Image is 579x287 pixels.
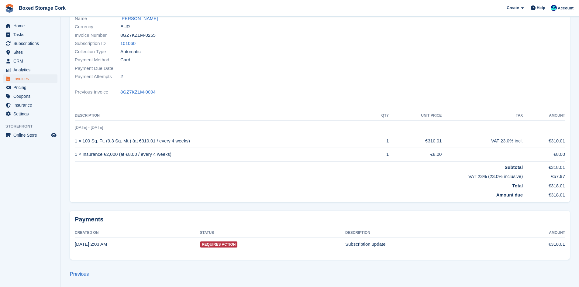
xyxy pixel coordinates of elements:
strong: Amount due [496,192,523,197]
a: [PERSON_NAME] [120,15,158,22]
span: Subscriptions [13,39,50,48]
td: €318.01 [523,180,565,190]
a: menu [3,22,57,30]
td: Subscription update [345,237,501,251]
th: Description [75,111,370,121]
span: Tasks [13,30,50,39]
span: Previous Invoice [75,89,120,96]
span: Help [537,5,545,11]
span: Invoice Number [75,32,120,39]
span: Account [558,5,574,11]
img: stora-icon-8386f47178a22dfd0bd8f6a31ec36ba5ce8667c1dd55bd0f319d3a0aa187defe.svg [5,4,14,13]
span: Invoices [13,74,50,83]
a: menu [3,131,57,139]
a: menu [3,110,57,118]
a: menu [3,39,57,48]
span: Insurance [13,101,50,109]
span: Online Store [13,131,50,139]
td: €8.00 [389,148,442,161]
span: Sites [13,48,50,56]
a: menu [3,48,57,56]
h2: Payments [75,216,565,223]
span: EUR [120,23,130,30]
span: Coupons [13,92,50,101]
td: 1 × 100 Sq. Ft. (9.3 Sq. Mt.) (at €310.01 / every 4 weeks) [75,134,370,148]
img: Vincent [551,5,557,11]
strong: Total [512,183,523,188]
th: Status [200,228,345,238]
a: 101060 [120,40,136,47]
th: Amount [523,111,565,121]
span: 2 [120,73,123,80]
th: Amount [501,228,565,238]
div: VAT 23.0% incl. [442,138,523,145]
td: €310.01 [389,134,442,148]
td: €8.00 [523,148,565,161]
td: €57.97 [523,171,565,180]
td: 1 [370,134,389,148]
a: menu [3,101,57,109]
a: Previous [70,272,89,277]
span: 8GZ7KZLM-0255 [120,32,156,39]
a: menu [3,74,57,83]
span: Create [507,5,519,11]
span: Payment Due Date [75,65,120,72]
span: Name [75,15,120,22]
th: QTY [370,111,389,121]
a: menu [3,66,57,74]
span: Automatic [120,48,141,55]
span: Requires Action [200,241,238,248]
a: menu [3,57,57,65]
a: Preview store [50,132,57,139]
span: Payment Attempts [75,73,120,80]
a: Boxed Storage Cork [16,3,68,13]
span: Storefront [5,123,60,129]
span: Currency [75,23,120,30]
td: 1 [370,148,389,161]
a: 8GZ7KZLM-0094 [120,89,156,96]
time: 2025-09-24 01:03:54 UTC [75,241,107,247]
a: menu [3,83,57,92]
a: menu [3,92,57,101]
span: Subscription ID [75,40,120,47]
span: [DATE] - [DATE] [75,125,103,130]
td: €318.01 [523,189,565,199]
td: €318.01 [523,161,565,171]
span: Collection Type [75,48,120,55]
span: Settings [13,110,50,118]
td: €310.01 [523,134,565,148]
th: Created On [75,228,200,238]
th: Tax [442,111,523,121]
a: menu [3,30,57,39]
span: Home [13,22,50,30]
td: 1 × Insurance €2,000 (at €8.00 / every 4 weeks) [75,148,370,161]
th: Description [345,228,501,238]
td: VAT 23% (23.0% inclusive) [75,171,523,180]
span: Card [120,56,130,63]
span: Payment Method [75,56,120,63]
strong: Subtotal [505,165,523,170]
span: Pricing [13,83,50,92]
span: CRM [13,57,50,65]
td: €318.01 [501,237,565,251]
th: Unit Price [389,111,442,121]
span: Analytics [13,66,50,74]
